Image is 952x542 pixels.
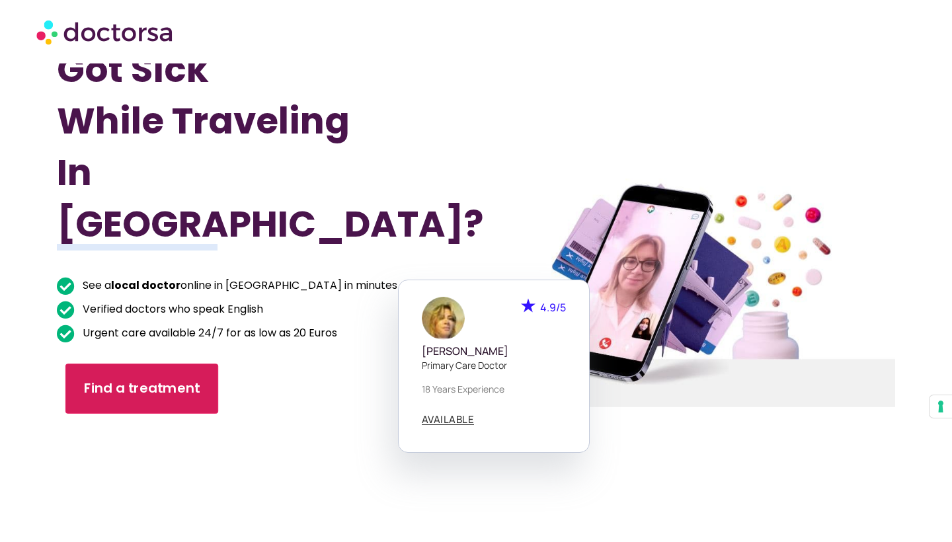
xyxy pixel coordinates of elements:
p: 18 years experience [422,382,566,396]
h5: [PERSON_NAME] [422,345,566,358]
button: Your consent preferences for tracking technologies [930,395,952,418]
h1: Got Sick While Traveling In [GEOGRAPHIC_DATA]? [57,44,413,250]
a: AVAILABLE [422,414,475,425]
span: Urgent care available 24/7 for as low as 20 Euros [79,324,337,342]
b: local doctor [111,278,180,293]
span: AVAILABLE [422,414,475,424]
span: 4.9/5 [540,300,566,315]
p: Primary care doctor [422,358,566,372]
iframe: Customer reviews powered by Trustpilot [63,436,182,535]
span: Verified doctors who speak English [79,300,263,319]
span: Find a treatment [84,379,200,399]
span: See a online in [GEOGRAPHIC_DATA] in minutes [79,276,397,295]
a: Find a treatment [65,364,218,414]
